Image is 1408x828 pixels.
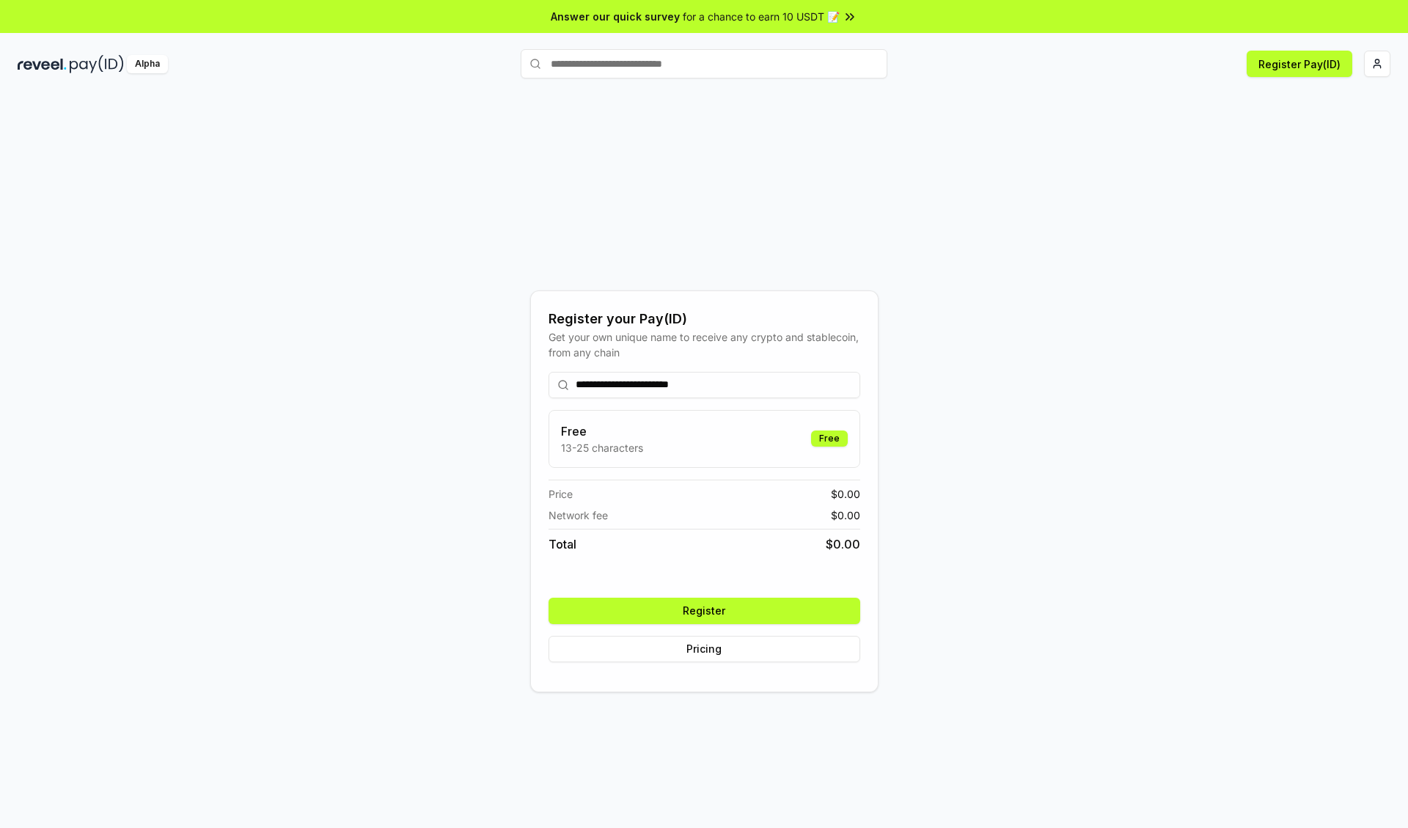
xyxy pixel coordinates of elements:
[1247,51,1352,77] button: Register Pay(ID)
[549,535,576,553] span: Total
[826,535,860,553] span: $ 0.00
[18,55,67,73] img: reveel_dark
[549,598,860,624] button: Register
[551,9,680,24] span: Answer our quick survey
[831,486,860,502] span: $ 0.00
[683,9,840,24] span: for a chance to earn 10 USDT 📝
[831,508,860,523] span: $ 0.00
[549,636,860,662] button: Pricing
[127,55,168,73] div: Alpha
[70,55,124,73] img: pay_id
[549,329,860,360] div: Get your own unique name to receive any crypto and stablecoin, from any chain
[561,440,643,455] p: 13-25 characters
[549,309,860,329] div: Register your Pay(ID)
[549,486,573,502] span: Price
[549,508,608,523] span: Network fee
[811,431,848,447] div: Free
[561,422,643,440] h3: Free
